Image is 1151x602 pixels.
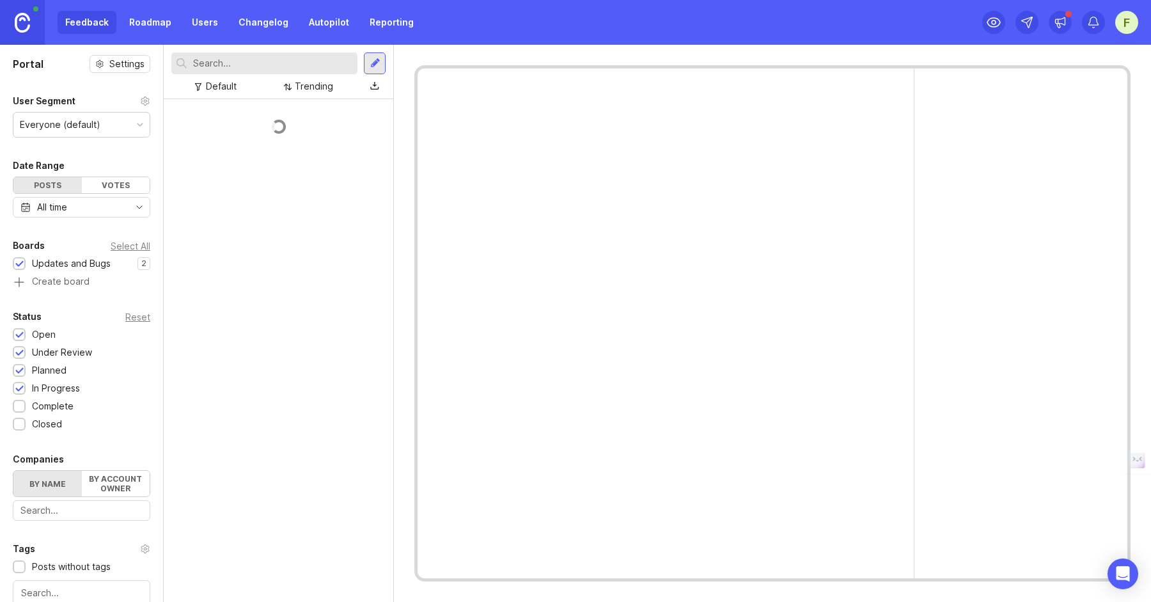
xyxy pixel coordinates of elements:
span: Settings [109,58,145,70]
div: Select All [111,242,150,250]
div: Companies [13,452,64,467]
div: All time [37,200,67,214]
a: Users [184,11,226,34]
a: Reporting [362,11,421,34]
div: Votes [82,177,150,193]
div: Closed [32,417,62,431]
div: Tags [13,541,35,557]
a: Autopilot [301,11,357,34]
div: Status [13,309,42,324]
input: Search... [20,503,143,518]
div: Under Review [32,345,92,360]
div: Reset [125,313,150,321]
input: Search... [193,56,352,70]
div: Default [206,79,237,93]
button: F [1115,11,1138,34]
a: Changelog [231,11,296,34]
label: By account owner [82,471,150,496]
div: Posts [13,177,82,193]
div: Planned [32,363,67,377]
input: Search... [21,586,142,600]
div: Trending [295,79,333,93]
div: Posts without tags [32,560,111,574]
button: Settings [90,55,150,73]
div: User Segment [13,93,75,109]
div: Boards [13,238,45,253]
div: Date Range [13,158,65,173]
a: Create board [13,277,150,289]
img: Canny Home [15,13,30,33]
div: Everyone (default) [20,118,100,132]
label: By name [13,471,82,496]
a: Roadmap [121,11,179,34]
div: In Progress [32,381,80,395]
p: 2 [141,258,146,269]
div: Complete [32,399,74,413]
h1: Portal [13,56,43,72]
div: Updates and Bugs [32,257,111,271]
div: Open Intercom Messenger [1108,558,1138,589]
svg: toggle icon [129,202,150,212]
div: Open [32,328,56,342]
